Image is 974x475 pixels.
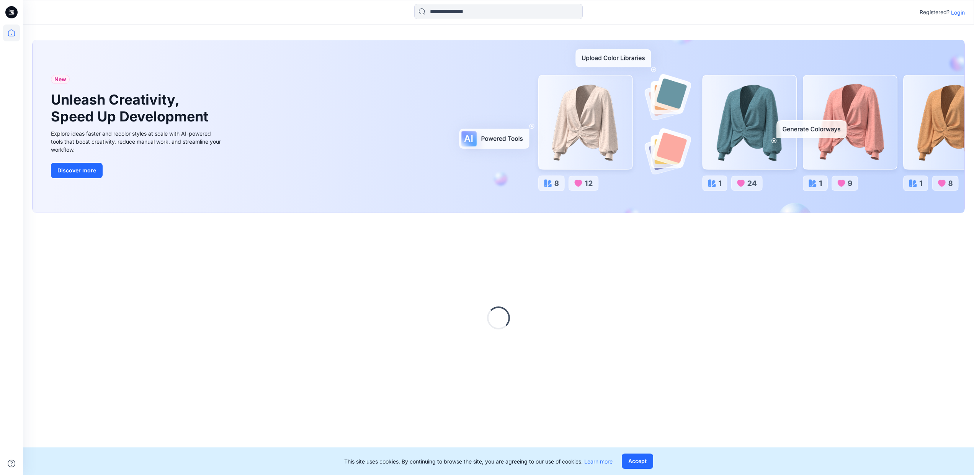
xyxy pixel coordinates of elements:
[344,457,613,465] p: This site uses cookies. By continuing to browse the site, you are agreeing to our use of cookies.
[951,8,965,16] p: Login
[51,163,103,178] button: Discover more
[51,92,212,124] h1: Unleash Creativity, Speed Up Development
[584,458,613,465] a: Learn more
[920,8,949,17] p: Registered?
[54,75,66,84] span: New
[51,163,223,178] a: Discover more
[51,129,223,154] div: Explore ideas faster and recolor styles at scale with AI-powered tools that boost creativity, red...
[622,454,653,469] button: Accept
